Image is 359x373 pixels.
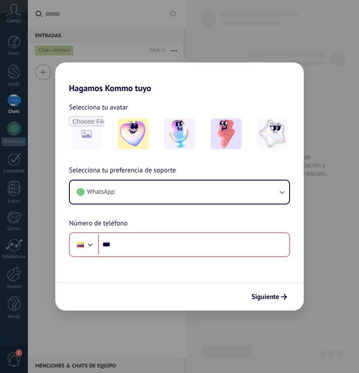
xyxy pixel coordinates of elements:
img: -2.jpeg [164,118,195,149]
img: -3.jpeg [211,118,242,149]
img: -4.jpeg [257,118,288,149]
button: WhatsApp [70,181,289,204]
img: -1.jpeg [118,118,149,149]
span: Número de teléfono [69,218,128,229]
div: Colombia: + 57 [72,236,89,254]
h2: Hagamos Kommo tuyo [55,62,304,93]
span: Selecciona tu avatar [69,102,128,113]
button: Siguiente [248,290,291,304]
span: WhatsApp [87,188,114,196]
span: Siguiente [251,294,279,300]
span: Selecciona tu preferencia de soporte [69,165,176,176]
